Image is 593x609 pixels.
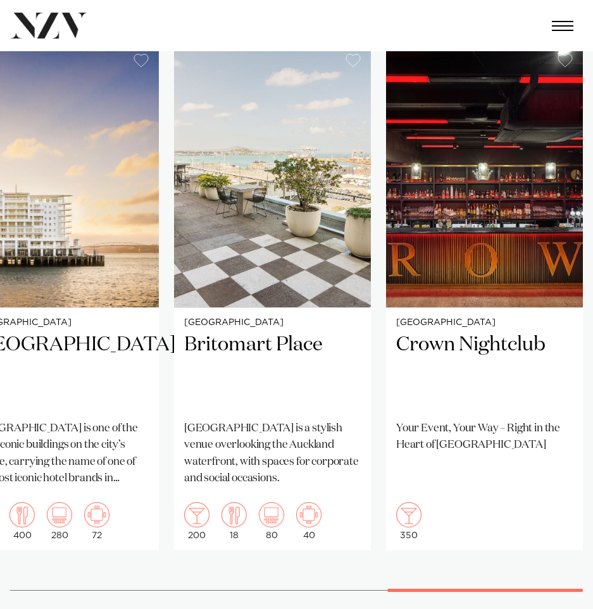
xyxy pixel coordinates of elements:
[174,44,371,550] swiper-slide: 7 / 8
[296,502,321,540] div: 40
[386,44,583,550] swiper-slide: 8 / 8
[396,502,421,527] img: cocktail.png
[174,44,371,550] a: [GEOGRAPHIC_DATA] Britomart Place [GEOGRAPHIC_DATA] is a stylish venue overlooking the Auckland w...
[184,421,361,487] p: [GEOGRAPHIC_DATA] is a stylish venue overlooking the Auckland waterfront, with spaces for corpora...
[184,502,209,540] div: 200
[296,502,321,527] img: meeting.png
[9,502,35,527] img: dining.png
[84,502,109,527] img: meeting.png
[396,502,421,540] div: 350
[184,502,209,527] img: cocktail.png
[222,502,247,540] div: 18
[386,44,583,550] a: [GEOGRAPHIC_DATA] Crown Nightclub Your Event, Your Way – Right in the Heart of [GEOGRAPHIC_DATA] 350
[9,502,35,540] div: 400
[396,318,573,328] small: [GEOGRAPHIC_DATA]
[184,332,361,410] h2: Britomart Place
[84,502,109,540] div: 72
[259,502,284,527] img: theatre.png
[222,502,247,527] img: dining.png
[396,332,573,410] h2: Crown Nightclub
[47,502,72,540] div: 280
[396,421,573,454] p: Your Event, Your Way – Right in the Heart of [GEOGRAPHIC_DATA]
[259,502,284,540] div: 80
[47,502,72,527] img: theatre.png
[10,13,87,39] img: nzv-logo.png
[184,318,361,328] small: [GEOGRAPHIC_DATA]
